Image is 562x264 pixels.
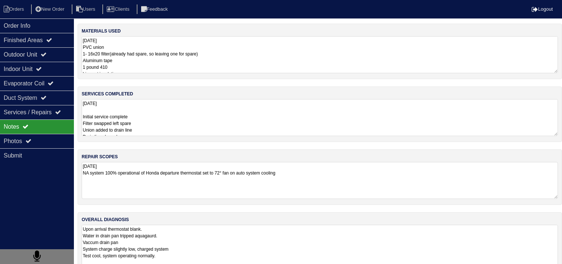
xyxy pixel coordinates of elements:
a: Logout [532,6,553,12]
li: Users [72,4,101,14]
textarea: [DATE] NA system 100% operational of Honda departure thermostat set to 72° fan on auto system coo... [82,162,558,199]
li: Feedback [137,4,174,14]
label: materials used [82,28,121,34]
li: Clients [102,4,135,14]
label: services completed [82,91,133,97]
a: Users [72,6,101,12]
textarea: [DATE] PVC union 1- 16x20 filter(already had spare, so leaving one for spare) Aluminum tape 1 pou... [82,36,558,73]
li: New Order [31,4,70,14]
label: overall diagnosis [82,216,129,223]
a: New Order [31,6,70,12]
textarea: [DATE] Initial service complete Filter swapped left spare Union added to drain line Drain line cl... [82,99,558,136]
label: repair scopes [82,153,118,160]
a: Clients [102,6,135,12]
